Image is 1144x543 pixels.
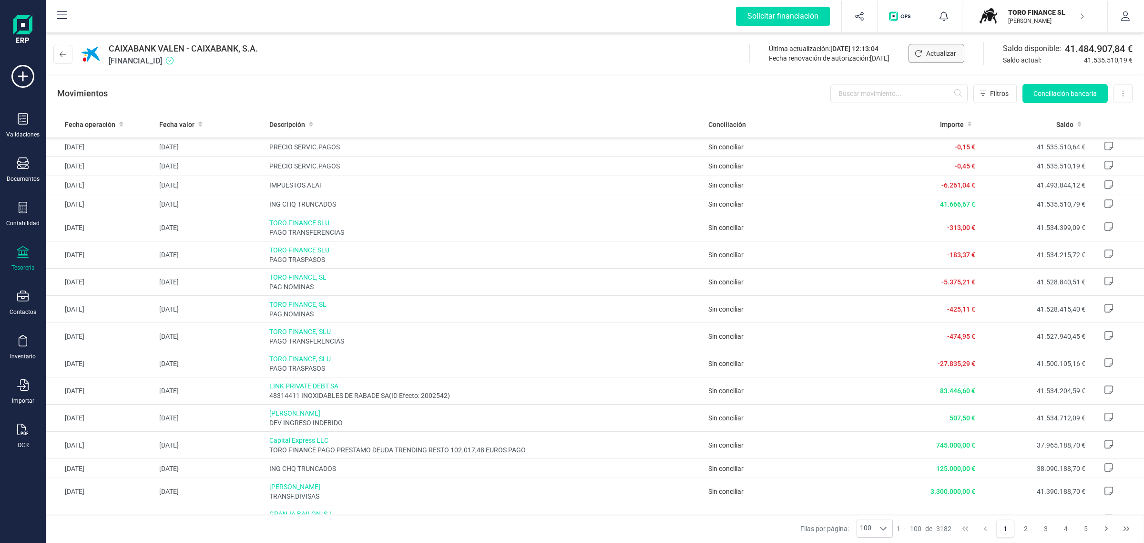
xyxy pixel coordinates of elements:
td: 41.534.204,59 € [979,377,1089,405]
p: Movimientos [57,87,108,100]
span: de [925,524,932,533]
span: Saldo disponible: [1003,43,1061,54]
span: LINK PRIVATE DEBT SA [269,381,701,391]
img: Logo de OPS [889,11,914,21]
td: [DATE] [46,241,155,269]
td: [DATE] [155,505,265,533]
div: Última actualización: [769,44,889,53]
span: 3.300.000,00 € [930,488,975,495]
td: 41.528.415,40 € [979,296,1089,323]
div: Filas por página: [800,520,893,538]
span: ING CHQ TRUNCADOS [269,199,701,209]
td: 41.450.758,14 € [979,505,1089,533]
span: Sin conciliar [708,251,744,259]
td: [DATE] [155,377,265,405]
td: [DATE] [46,296,155,323]
img: Logo Finanedi [13,15,32,46]
div: Contabilidad [6,219,40,227]
p: [PERSON_NAME] [1008,17,1084,25]
td: 41.500.105,16 € [979,350,1089,377]
td: [DATE] [46,432,155,459]
div: Validaciones [6,131,40,138]
button: Page 2 [1017,520,1035,538]
td: [DATE] [155,459,265,478]
td: 41.534.215,72 € [979,241,1089,269]
div: Documentos [7,175,40,183]
span: Saldo actual: [1003,55,1080,65]
span: TORO FINANCE, SL [269,272,701,282]
span: Saldo [1056,120,1073,129]
span: TORO FINANCE, SL [269,300,701,309]
td: [DATE] [155,323,265,350]
span: 3182 [936,524,951,533]
span: 100 [910,524,921,533]
span: TORO FINANCE SLU [269,245,701,255]
span: 41.666,67 € [940,200,975,208]
span: TORO FINANCE SLU [269,218,701,228]
td: 41.390.188,70 € [979,478,1089,505]
td: [DATE] [46,137,155,157]
span: PRECIO SERVIC.PAGOS [269,142,701,152]
td: [DATE] [155,350,265,377]
td: [DATE] [155,214,265,241]
span: 1 [897,524,900,533]
span: PAG NOMINAS [269,309,701,319]
span: Sin conciliar [708,200,744,208]
td: [DATE] [155,296,265,323]
button: Actualizar [909,44,964,63]
td: 41.493.844,12 € [979,176,1089,195]
span: Sin conciliar [708,488,744,495]
td: [DATE] [46,195,155,214]
span: Conciliación bancaria [1033,89,1097,98]
td: [DATE] [46,269,155,296]
td: [DATE] [155,241,265,269]
span: Fecha valor [159,120,194,129]
span: -27.835,29 € [938,360,975,367]
span: 507,50 € [950,414,975,422]
span: Fecha operación [65,120,115,129]
span: IMPUESTOS AEAT [269,180,701,190]
button: Last Page [1117,520,1135,538]
span: Sin conciliar [708,387,744,395]
td: [DATE] [155,176,265,195]
div: - [897,524,951,533]
td: [DATE] [46,157,155,176]
span: Sin conciliar [708,224,744,231]
span: -474,95 € [947,333,975,340]
span: -0,15 € [955,143,975,151]
span: PAG NOMINAS [269,282,701,292]
span: 100 [857,520,874,537]
span: TORO FINANCE, SLU [269,354,701,364]
span: 41.535.510,19 € [1084,55,1133,65]
div: Fecha renovación de autorización: [769,53,889,63]
img: TO [978,6,999,27]
span: Sin conciliar [708,360,744,367]
td: 41.535.510,19 € [979,157,1089,176]
span: TRANSF.DIVISAS [269,491,701,501]
td: [DATE] [155,137,265,157]
div: OCR [18,441,29,449]
button: Previous Page [976,520,994,538]
button: Page 3 [1037,520,1055,538]
span: Descripción [269,120,305,129]
span: PAGO TRANSFERENCIAS [269,228,701,237]
td: [DATE] [46,350,155,377]
span: Sin conciliar [708,162,744,170]
span: TORO FINANCE PAGO PRESTAMO DEUDA TRENDING RESTO 102.017,48 EUROS PAGO [269,445,701,455]
td: [DATE] [46,505,155,533]
span: [FINANCIAL_ID] [109,55,258,67]
span: Sin conciliar [708,414,744,422]
button: First Page [956,520,974,538]
div: Solicitar financiación [736,7,830,26]
button: TOTORO FINANCE SL[PERSON_NAME] [974,1,1096,31]
button: Filtros [973,84,1017,103]
td: [DATE] [155,157,265,176]
button: Logo de OPS [883,1,920,31]
span: Capital Express LLC [269,436,701,445]
td: 41.535.510,64 € [979,137,1089,157]
span: -425,11 € [947,305,975,313]
td: 41.534.712,09 € [979,405,1089,432]
button: Solicitar financiación [725,1,841,31]
span: Importe [940,120,964,129]
button: Page 5 [1077,520,1095,538]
